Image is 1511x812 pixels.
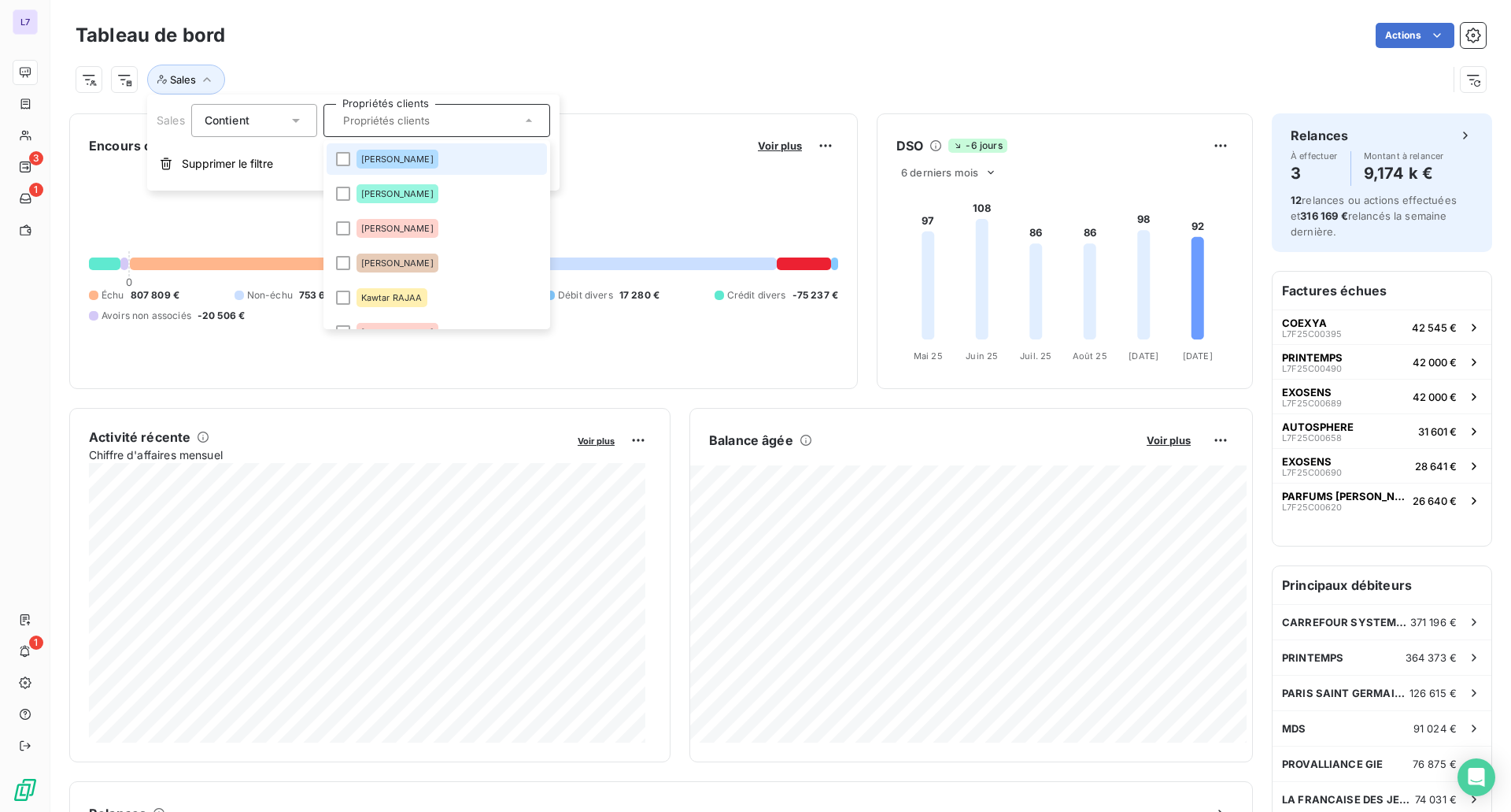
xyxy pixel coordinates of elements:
[573,433,619,447] button: Voir plus
[1364,151,1444,161] span: Montant à relancer
[1282,386,1332,399] span: EXOSENS
[1282,758,1383,770] span: PROVALLIANCE GIE
[1282,317,1327,329] span: COEXYA
[1282,468,1342,477] span: L7F25C00690
[76,21,225,50] h3: Tableau de bord
[1273,344,1491,379] button: PRINTEMPSL7F25C0049042 000 €
[361,293,423,302] span: Kawtar RAJAA
[205,113,249,127] span: Contient
[1183,350,1213,362] tspan: [DATE]
[89,136,179,155] h6: Encours client
[299,288,346,302] span: 753 625 €
[1413,356,1457,369] span: 42 000 €
[89,447,567,463] span: Chiffre d'affaires mensuel
[1020,350,1051,362] tspan: Juil. 25
[1273,272,1491,310] h6: Factures échues
[1273,413,1491,448] button: AUTOSPHEREL7F25C0065831 601 €
[1129,350,1158,362] tspan: [DATE]
[901,166,978,179] span: 6 derniers mois
[1413,758,1457,770] span: 76 875 €
[1282,329,1342,339] span: L7F25C00395
[198,309,245,323] span: -20 506 €
[1418,425,1457,438] span: 31 601 €
[147,146,560,181] button: Supprimer le filtre
[1413,495,1457,507] span: 26 640 €
[89,428,190,447] h6: Activité récente
[1282,364,1342,373] span: L7F25C00490
[1413,391,1457,403] span: 42 000 €
[753,139,807,153] button: Voir plus
[1147,434,1191,447] span: Voir plus
[126,276,132,288] span: 0
[792,288,838,302] span: -75 237 €
[29,151,43,165] span: 3
[1291,151,1338,161] span: À effectuer
[1413,722,1457,735] span: 91 024 €
[1273,483,1491,517] button: PARFUMS [PERSON_NAME]L7F25C0062026 640 €
[1282,651,1343,664] span: PRINTEMPS
[1282,616,1410,628] span: CARREFOUR SYSTEMES D'INFORMATION
[619,288,659,302] span: 17 280 €
[1282,687,1409,699] span: PARIS SAINT GERMAIN FOOTBALL
[1282,722,1306,735] span: MDS
[896,136,923,155] h6: DSO
[1409,687,1457,699] span: 126 615 €
[1282,351,1343,364] span: PRINTEMPS
[1415,793,1457,806] span: 74 031 €
[1273,566,1491,604] h6: Principaux débiteurs
[361,189,434,198] span: [PERSON_NAME]
[578,436,615,447] span: Voir plus
[131,288,179,302] span: 807 809 €
[558,288,613,302] span: Débit divers
[102,309,191,323] span: Avoirs non associés
[914,350,943,362] tspan: Mai 25
[1410,616,1457,628] span: 371 196 €
[337,113,521,128] input: Propriétés clients
[1364,161,1444,186] h4: 9,174 k €
[1273,379,1491,413] button: EXOSENSL7F25C0068942 000 €
[1273,448,1491,483] button: EXOSENSL7F25C0069028 641 €
[361,258,434,268] span: [PERSON_NAME]
[1291,126,1348,145] h6: Relances
[1412,321,1457,334] span: 42 545 €
[29,636,43,650] span: 1
[361,328,434,337] span: [PERSON_NAME]
[157,113,185,127] span: Sales
[247,288,293,302] span: Non-échu
[1282,433,1342,443] span: L7F25C00658
[1282,455,1332,468] span: EXOSENS
[1273,310,1491,344] button: COEXYAL7F25C0039542 545 €
[1291,194,1457,238] span: relances ou actions effectuées et relancés la semaine dernière.
[948,139,1007,153] span: -6 jours
[1300,209,1347,222] span: 316 169 €
[1142,433,1195,447] button: Voir plus
[1406,651,1457,664] span: 364 373 €
[1282,490,1406,502] span: PARFUMS [PERSON_NAME]
[1291,161,1338,186] h4: 3
[709,431,793,450] h6: Balance âgée
[1376,23,1454,48] button: Actions
[1282,502,1342,512] span: L7F25C00620
[1415,460,1457,473] span: 28 641 €
[102,288,124,302] span: Échu
[1073,350,1107,362] tspan: Août 25
[361,154,434,164] span: [PERSON_NAME]
[966,350,998,362] tspan: Juin 25
[758,139,802,152] span: Voir plus
[147,65,225,95] button: Sales
[170,73,196,86] span: Sales
[727,288,786,302] span: Crédit divers
[361,224,434,233] span: [PERSON_NAME]
[89,205,838,252] h2: 1 613 159,88 €
[1282,399,1342,408] span: L7F25C00689
[13,9,38,35] div: L7
[29,183,43,197] span: 1
[1291,194,1302,206] span: 12
[182,156,273,172] span: Supprimer le filtre
[1457,758,1495,796] div: Open Intercom Messenger
[1282,793,1415,806] span: LA FRANCAISE DES JEUX
[13,777,38,803] img: Logo LeanPay
[1282,421,1354,433] span: AUTOSPHERE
